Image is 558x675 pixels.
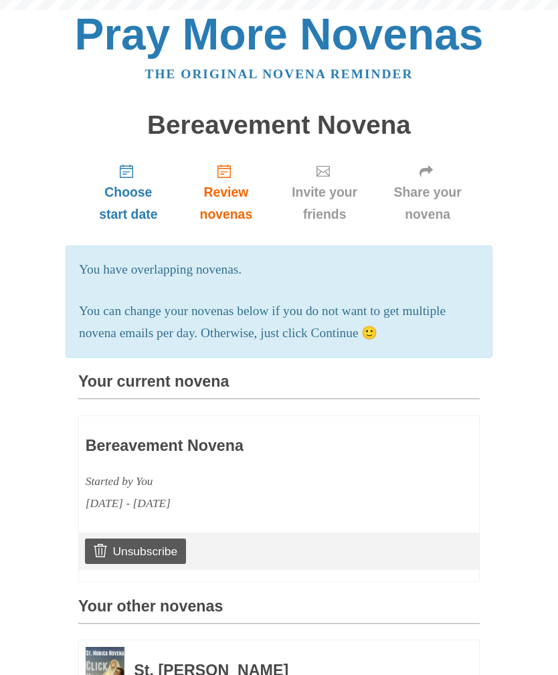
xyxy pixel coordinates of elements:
span: Choose start date [92,181,165,225]
span: Share your novena [389,181,466,225]
h1: Bereavement Novena [78,111,480,140]
h3: Your current novena [78,373,480,399]
a: Invite your friends [274,153,375,232]
a: The original novena reminder [145,67,413,81]
a: Share your novena [375,153,480,232]
h3: Bereavement Novena [86,438,395,455]
p: You have overlapping novenas. [79,259,479,281]
a: Choose start date [78,153,179,232]
a: Review novenas [179,153,274,232]
div: Started by You [86,470,395,492]
a: Pray More Novenas [75,9,484,59]
div: [DATE] - [DATE] [86,492,395,514]
a: Unsubscribe [85,539,186,564]
span: Invite your friends [287,181,362,225]
h3: Your other novenas [78,598,480,624]
span: Review novenas [192,181,260,225]
p: You can change your novenas below if you do not want to get multiple novena emails per day. Other... [79,300,479,345]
